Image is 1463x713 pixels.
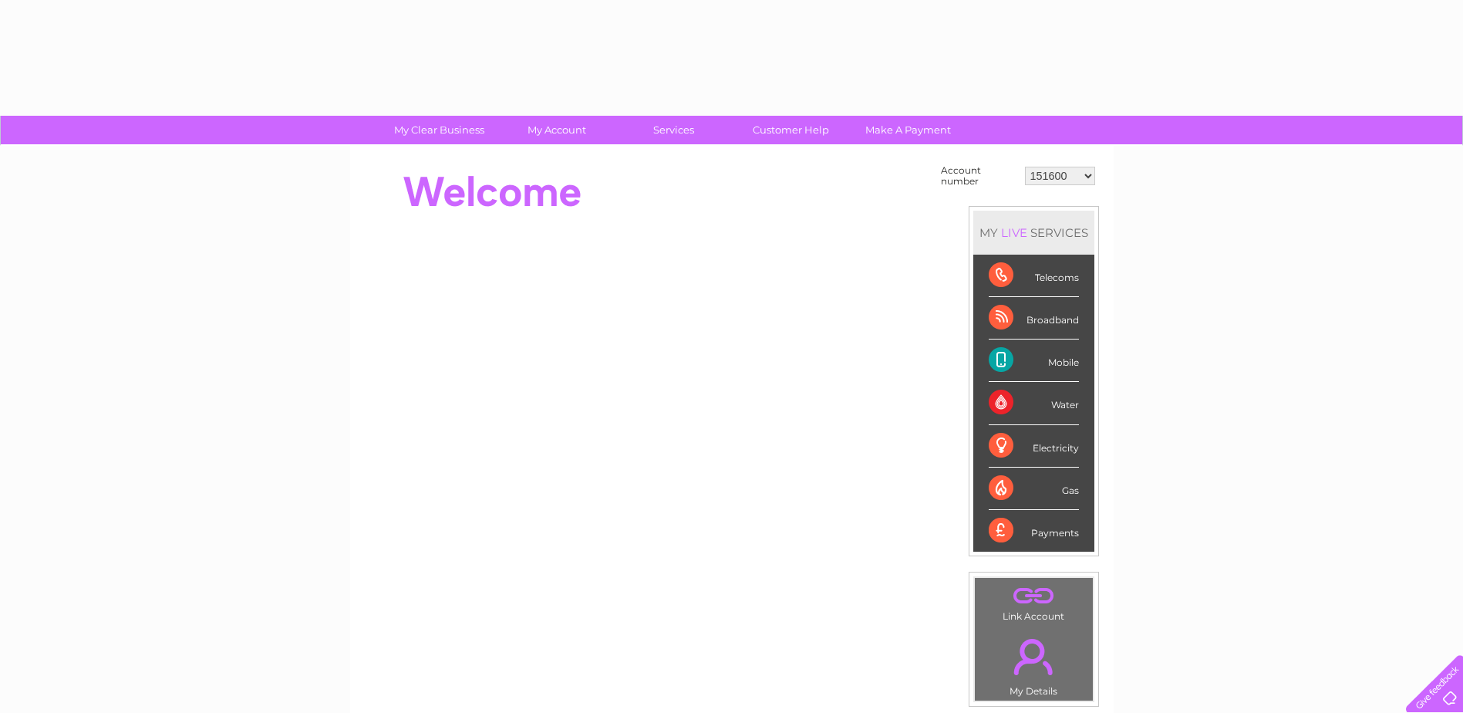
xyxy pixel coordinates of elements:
a: . [979,582,1089,609]
a: Customer Help [727,116,855,144]
div: Gas [989,468,1079,510]
div: Water [989,382,1079,424]
div: Mobile [989,340,1079,382]
a: My Clear Business [376,116,503,144]
a: Make A Payment [844,116,972,144]
td: Account number [937,161,1021,191]
a: . [979,630,1089,684]
a: My Account [493,116,620,144]
div: Electricity [989,425,1079,468]
div: LIVE [998,225,1030,240]
a: Services [610,116,737,144]
td: My Details [974,626,1094,701]
div: Payments [989,510,1079,552]
td: Link Account [974,577,1094,626]
div: Broadband [989,297,1079,340]
div: MY SERVICES [973,211,1094,255]
div: Telecoms [989,255,1079,297]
